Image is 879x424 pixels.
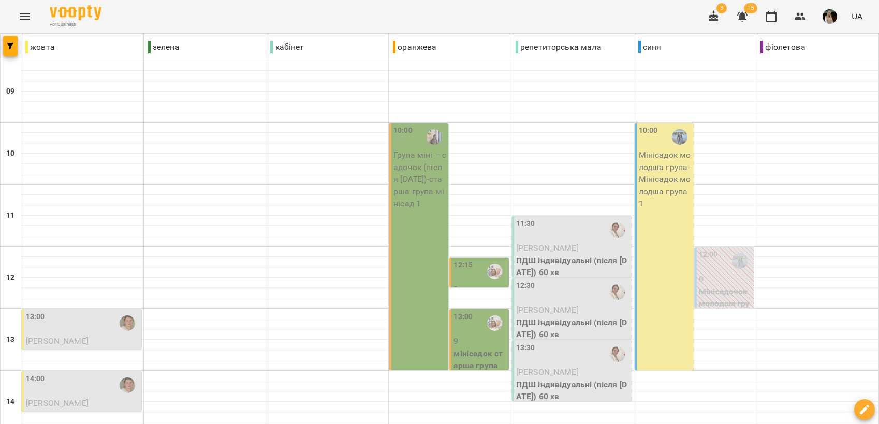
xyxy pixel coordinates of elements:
span: [PERSON_NAME] [516,243,579,253]
img: Voopty Logo [50,5,101,20]
h6: 13 [6,334,14,345]
p: зелена [148,41,180,53]
span: [PERSON_NAME] [516,367,579,377]
p: оранжева [393,41,436,53]
p: репетиторська мала [516,41,602,53]
h6: 14 [6,396,14,407]
span: UA [852,11,862,22]
img: Старюк Людмила Олександрівна [120,315,135,331]
p: ПДШ індивідуальні (після [DATE]) 60 хв [516,254,629,279]
p: ПДШ індивідуальні (після [DATE]) 60 хв [516,378,629,403]
label: 10:00 [393,125,413,137]
span: [PERSON_NAME] [516,305,579,315]
p: кабінет [270,41,304,53]
button: UA [847,7,867,26]
label: 14:00 [26,373,45,385]
p: синя [638,41,662,53]
img: Рущак Василина Василівна [610,222,625,238]
p: фіолетова [760,41,805,53]
label: 13:00 [26,311,45,323]
p: мінісадок старша група -прогулянка (старша група мінісад 1) [453,347,506,408]
img: Киричук Тетяна Миколаївна [487,315,503,331]
span: [PERSON_NAME] [26,398,89,408]
p: жовта [25,41,55,53]
p: 9 [453,335,506,347]
h6: 12 [6,272,14,283]
label: 13:30 [516,342,535,354]
span: 3 [716,3,727,13]
label: 12:15 [453,260,473,271]
p: Індив. розвиваюче заняття [26,347,139,360]
p: ПДШ індивідуальні (після [DATE]) 60 хв [516,316,629,341]
span: For Business [50,21,101,28]
button: Menu [12,4,37,29]
p: 9 [453,283,506,296]
p: Група міні – садочок (після [DATE]) - старша група мінісад 1 [393,149,446,210]
h6: 10 [6,148,14,159]
p: Мінісадок молодша група - Мінісадок молодша група 1 [639,149,692,210]
img: Гарасим Ольга Богданівна [732,253,748,269]
label: 13:00 [453,311,473,323]
label: 11:30 [516,218,535,230]
p: 0 [699,273,752,285]
span: 15 [744,3,757,13]
img: Гарасим Ольга Богданівна [672,129,687,145]
label: 12:00 [699,249,718,261]
label: 10:00 [639,125,658,137]
img: Німців Ксенія Петрівна [427,129,442,145]
img: Киричук Тетяна Миколаївна [487,264,503,279]
img: Старюк Людмила Олександрівна [120,377,135,393]
label: 12:30 [516,280,535,292]
span: [PERSON_NAME] [26,336,89,346]
h6: 09 [6,86,14,97]
img: db9e5aee73aab2f764342d08fe444bbe.JPG [823,9,837,24]
h6: 11 [6,210,14,221]
img: Рущак Василина Василівна [610,284,625,300]
p: Мінісадочок молодша група - прогулянка (Мінісадок молодша група 1) [699,285,752,358]
p: Індив. розвиваюче заняття [26,410,139,422]
img: Рущак Василина Василівна [610,346,625,362]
